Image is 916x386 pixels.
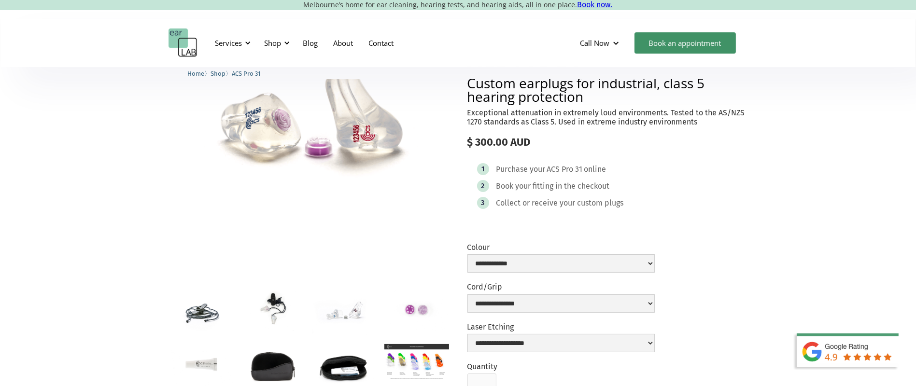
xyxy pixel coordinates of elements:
div: Shop [265,38,282,48]
a: About [326,29,361,57]
div: 1 [481,165,484,173]
div: Collect or receive your custom plugs [496,198,624,208]
div: Book your fitting in the checkout [496,181,610,191]
a: open lightbox [384,289,449,331]
a: Blog [296,29,326,57]
div: $ 300.00 AUD [467,136,748,149]
a: Book an appointment [634,32,736,54]
div: 3 [481,199,485,207]
label: Quantity [467,362,498,371]
p: Exceptional attenuation in extremely loud environments. Tested to the AS/NZS 1270 standards as Cl... [467,108,748,126]
li: 〉 [188,69,211,79]
a: open lightbox [384,344,449,380]
label: Laser Etching [467,322,655,331]
span: Shop [211,70,226,77]
div: ACS Pro 31 [547,165,583,174]
div: Services [215,38,242,48]
div: 2 [481,182,485,190]
a: home [169,28,197,57]
a: open lightbox [169,28,449,221]
a: Home [188,69,205,78]
li: 〉 [211,69,232,79]
div: Call Now [573,28,630,57]
div: Call Now [580,38,610,48]
span: Home [188,70,205,77]
img: ACS Pro 31 [169,28,449,221]
h2: Custom earplugs for industrial, class 5 hearing protection [467,76,748,103]
label: Cord/Grip [467,282,655,291]
a: open lightbox [312,289,377,336]
a: open lightbox [169,289,233,336]
div: online [584,165,606,174]
label: Colour [467,243,655,252]
div: Services [210,28,254,57]
a: open lightbox [240,289,305,331]
div: Purchase your [496,165,546,174]
a: Contact [361,29,402,57]
div: Shop [259,28,293,57]
a: Shop [211,69,226,78]
a: ACS Pro 31 [232,69,261,78]
span: ACS Pro 31 [232,70,261,77]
